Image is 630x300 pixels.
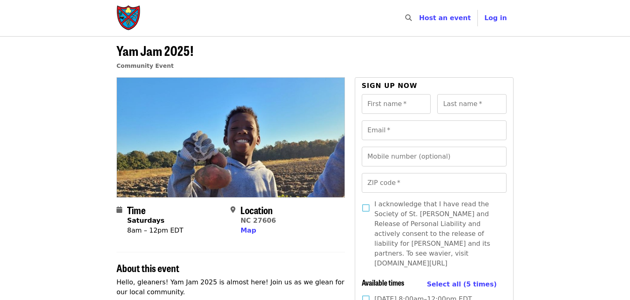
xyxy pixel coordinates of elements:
[417,8,423,28] input: Search
[437,94,507,114] input: Last name
[127,217,164,224] strong: Saturdays
[427,278,497,291] button: Select all (5 times)
[362,120,507,140] input: Email
[116,261,179,275] span: About this event
[127,203,146,217] span: Time
[231,206,235,214] i: map-marker-alt icon
[362,277,404,288] span: Available times
[116,41,194,60] span: Yam Jam 2025!
[116,5,141,31] img: Society of St. Andrew - Home
[240,226,256,234] span: Map
[484,14,507,22] span: Log in
[362,94,431,114] input: First name
[427,280,497,288] span: Select all (5 times)
[374,199,500,268] span: I acknowledge that I have read the Society of St. [PERSON_NAME] and Release of Personal Liability...
[362,173,507,193] input: ZIP code
[240,226,256,235] button: Map
[117,78,345,197] img: Yam Jam 2025! organized by Society of St. Andrew
[362,147,507,166] input: Mobile number (optional)
[240,217,276,224] a: NC 27606
[116,62,173,69] a: Community Event
[240,203,273,217] span: Location
[419,14,471,22] a: Host an event
[405,14,412,22] i: search icon
[116,206,122,214] i: calendar icon
[116,277,345,297] p: Hello, gleaners! Yam Jam 2025 is almost here! Join us as we glean for our local community.
[478,10,514,26] button: Log in
[127,226,183,235] div: 8am – 12pm EDT
[362,82,418,90] span: Sign up now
